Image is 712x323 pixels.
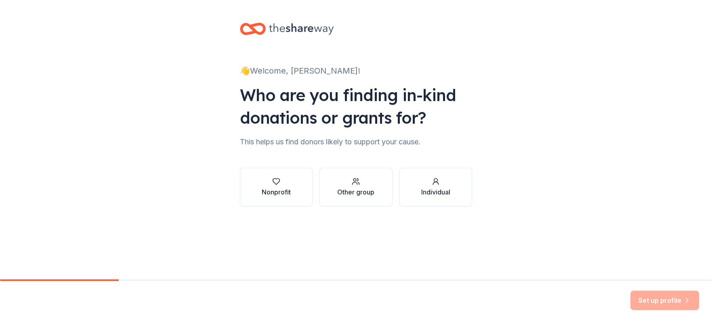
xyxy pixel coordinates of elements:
div: This helps us find donors likely to support your cause. [240,135,473,148]
div: Other group [337,187,374,197]
button: Nonprofit [240,168,313,207]
div: 👋 Welcome, [PERSON_NAME]! [240,64,473,77]
button: Individual [399,168,472,207]
div: Individual [421,187,450,197]
button: Other group [319,168,393,207]
div: Who are you finding in-kind donations or grants for? [240,84,473,129]
div: Nonprofit [262,187,291,197]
